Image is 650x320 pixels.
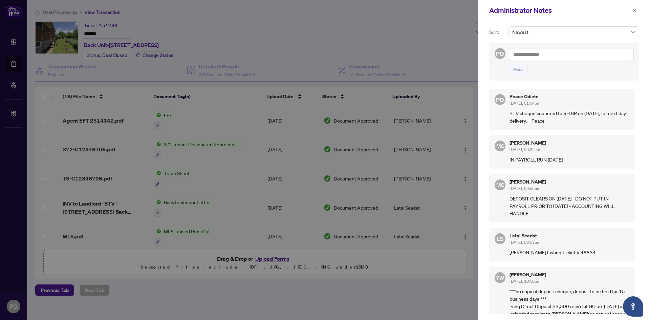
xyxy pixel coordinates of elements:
span: close [632,8,637,13]
span: MC [496,142,504,150]
span: [DATE], 09:55pm [510,186,540,191]
p: DEPOSIT CLEARS ON [DATE] - DO NOT PUT IN PAYROLL PRIOR TO [DATE] - ACCOUNTING WILL HANDLE [510,195,630,217]
button: Post [509,64,527,75]
h5: [PERSON_NAME] [510,272,630,277]
span: [DATE], 09:22am [510,147,540,152]
span: PO [496,49,504,58]
p: [PERSON_NAME] Listing Ticket # 48834 [510,249,630,256]
h5: Latai Seadat [510,233,630,238]
span: YW [496,274,504,282]
p: IN PAYROLL RUN [DATE] [510,156,630,163]
span: MC [496,180,504,189]
p: Sort: [489,28,505,36]
p: BTV cheque couriered to RH BR on [DATE], for next day delivery. – Peace [510,109,630,124]
span: [DATE], 03:57pm [510,240,540,245]
h5: [PERSON_NAME] [510,141,630,145]
h5: [PERSON_NAME] [510,179,630,184]
div: Administrator Notes [489,5,630,16]
h5: Peace Odiete [510,94,630,99]
button: Open asap [623,296,643,317]
span: PO [496,95,504,104]
span: Newest [512,27,635,37]
span: [DATE], 10:56pm [510,279,540,284]
span: LS [497,234,504,243]
span: [DATE], 01:04pm [510,101,540,106]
